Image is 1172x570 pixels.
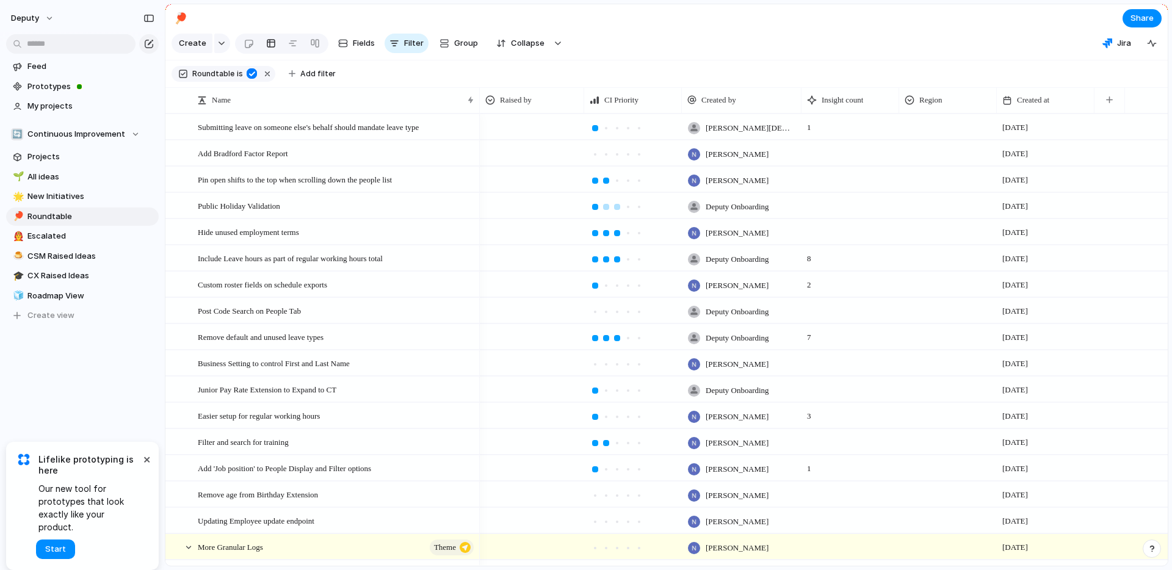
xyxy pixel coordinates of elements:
[11,211,23,223] button: 🏓
[802,325,816,344] span: 7
[198,408,320,422] span: Easier setup for regular working hours
[27,100,154,112] span: My projects
[1098,34,1136,52] button: Jira
[6,57,159,76] a: Feed
[706,358,769,370] span: [PERSON_NAME]
[198,330,324,344] span: Remove default and unused leave types
[36,539,75,559] button: Start
[11,270,23,282] button: 🎓
[706,201,769,213] span: Deputy Onboarding
[27,128,125,140] span: Continuous Improvement
[701,94,736,106] span: Created by
[27,230,154,242] span: Escalated
[198,198,280,212] span: Public Holiday Validation
[6,227,159,245] div: 👨‍🚒Escalated
[6,97,159,115] a: My projects
[198,513,314,527] span: Updating Employee update endpoint
[706,253,769,265] span: Deputy Onboarding
[6,168,159,186] div: 🌱All ideas
[1002,200,1028,212] span: [DATE]
[353,37,375,49] span: Fields
[11,128,23,140] div: 🔄
[706,463,769,475] span: [PERSON_NAME]
[139,452,154,466] button: Dismiss
[404,37,424,49] span: Filter
[6,267,159,285] a: 🎓CX Raised Ideas
[198,251,383,265] span: Include Leave hours as part of regular working hours total
[212,94,231,106] span: Name
[1017,94,1049,106] span: Created at
[198,461,371,475] span: Add 'Job position' to People Display and Filter options
[1002,331,1028,344] span: [DATE]
[179,37,206,49] span: Create
[281,65,343,82] button: Add filter
[489,34,551,53] button: Collapse
[706,384,769,397] span: Deputy Onboarding
[13,170,21,184] div: 🌱
[172,34,212,53] button: Create
[198,539,263,554] span: More Granular Logs
[706,227,769,239] span: [PERSON_NAME]
[198,382,336,396] span: Junior Pay Rate Extension to Expand to CT
[6,148,159,166] a: Projects
[706,175,769,187] span: [PERSON_NAME]
[802,115,816,134] span: 1
[511,37,544,49] span: Collapse
[1002,253,1028,265] span: [DATE]
[198,277,327,291] span: Custom roster fields on schedule exports
[234,67,245,81] button: is
[1130,12,1154,24] span: Share
[706,122,796,134] span: [PERSON_NAME][DEMOGRAPHIC_DATA]
[1002,463,1028,475] span: [DATE]
[1123,9,1162,27] button: Share
[604,94,638,106] span: CI Priority
[1002,489,1028,501] span: [DATE]
[1002,384,1028,396] span: [DATE]
[198,225,299,239] span: Hide unused employment terms
[6,187,159,206] div: 🌟New Initiatives
[6,287,159,305] a: 🧊Roadmap View
[27,60,154,73] span: Feed
[38,454,140,476] span: Lifelike prototyping is here
[802,456,816,475] span: 1
[6,247,159,265] a: 🍮CSM Raised Ideas
[1117,37,1131,49] span: Jira
[1002,358,1028,370] span: [DATE]
[1002,148,1028,160] span: [DATE]
[11,190,23,203] button: 🌟
[706,516,769,528] span: [PERSON_NAME]
[500,94,532,106] span: Raised by
[6,306,159,325] button: Create view
[706,489,769,502] span: [PERSON_NAME]
[5,9,60,28] button: deputy
[6,207,159,226] a: 🏓Roundtable
[198,146,288,160] span: Add Bradford Factor Report
[27,151,154,163] span: Projects
[1002,305,1028,317] span: [DATE]
[27,270,154,282] span: CX Raised Ideas
[198,435,289,449] span: Filter and search for training
[706,542,769,554] span: [PERSON_NAME]
[706,332,769,344] span: Deputy Onboarding
[706,280,769,292] span: [PERSON_NAME]
[1002,436,1028,449] span: [DATE]
[13,229,21,244] div: 👨‍🚒
[11,230,23,242] button: 👨‍🚒
[454,37,478,49] span: Group
[198,120,419,134] span: Submitting leave on someone else's behalf should mandate leave type
[385,34,429,53] button: Filter
[13,269,21,283] div: 🎓
[802,246,816,265] span: 8
[11,171,23,183] button: 🌱
[13,289,21,303] div: 🧊
[1002,279,1028,291] span: [DATE]
[802,272,816,291] span: 2
[300,68,336,79] span: Add filter
[27,211,154,223] span: Roundtable
[198,356,350,370] span: Business Setting to control First and Last Name
[434,539,456,556] span: theme
[706,306,769,318] span: Deputy Onboarding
